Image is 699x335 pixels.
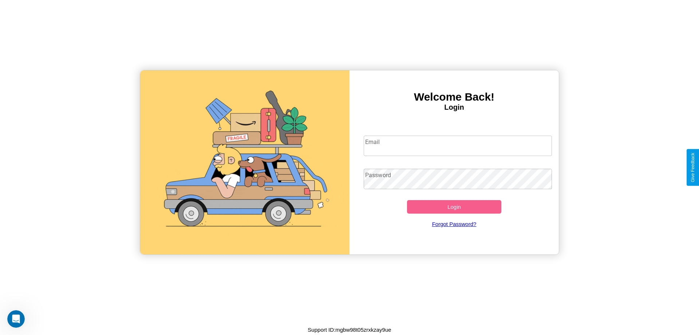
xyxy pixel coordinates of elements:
[7,310,25,328] iframe: Intercom live chat
[349,91,559,103] h3: Welcome Back!
[308,325,391,335] p: Support ID: mgbw98t05zrxkzay9ue
[690,153,695,182] div: Give Feedback
[407,200,501,214] button: Login
[349,103,559,112] h4: Login
[140,70,349,254] img: gif
[360,214,549,234] a: Forgot Password?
